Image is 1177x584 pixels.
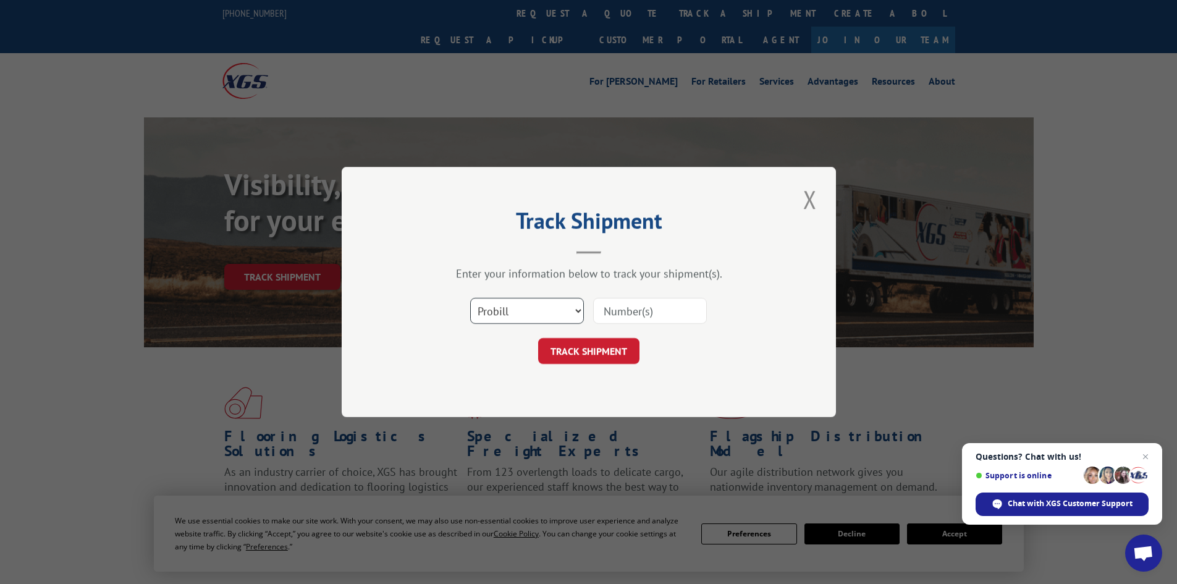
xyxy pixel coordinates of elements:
[538,338,639,364] button: TRACK SHIPMENT
[1008,498,1133,509] span: Chat with XGS Customer Support
[976,471,1079,480] span: Support is online
[403,212,774,235] h2: Track Shipment
[976,493,1149,516] span: Chat with XGS Customer Support
[976,452,1149,462] span: Questions? Chat with us!
[1125,535,1162,572] a: Open chat
[403,266,774,281] div: Enter your information below to track your shipment(s).
[799,182,821,216] button: Close modal
[593,298,707,324] input: Number(s)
